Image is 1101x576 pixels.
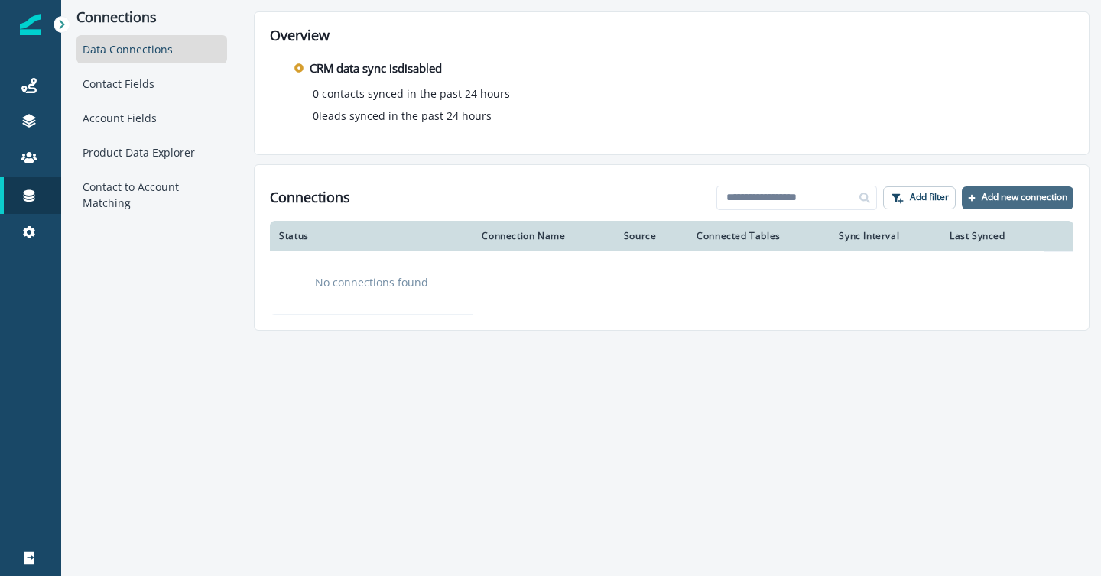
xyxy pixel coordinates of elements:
div: Data Connections [76,35,227,63]
h1: Connections [270,189,350,206]
p: 0 leads synced in the past 24 hours [313,108,492,124]
p: Add new connection [982,192,1067,202]
div: Account Fields [76,104,227,132]
img: Inflection [20,14,41,35]
div: Contact Fields [76,70,227,98]
button: Add new connection [962,186,1073,209]
p: 0 contacts synced in the past 24 hours [313,86,510,102]
div: Connection Name [482,230,605,242]
div: Last Synced [950,230,1035,242]
div: Sync Interval [839,230,931,242]
div: Connected Tables [697,230,820,242]
div: Product Data Explorer [76,138,227,167]
div: Source [624,230,679,242]
p: Connections [76,9,227,26]
p: Add filter [910,192,949,202]
h2: Overview [270,28,1073,44]
p: CRM data sync is disabled [310,60,442,77]
button: Add filter [883,186,956,209]
div: Contact to Account Matching [76,173,227,217]
div: Status [279,230,463,242]
div: No connections found [288,264,454,302]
